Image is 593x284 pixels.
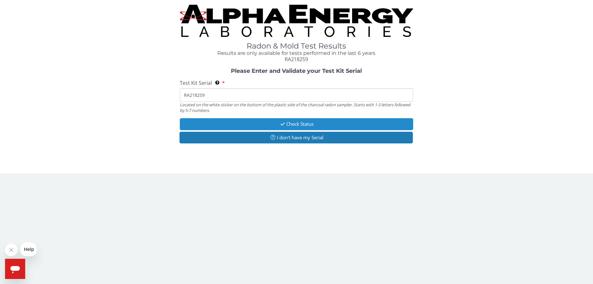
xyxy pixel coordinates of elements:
h4: Results are only available for tests performed in the last 6 years [180,50,413,56]
img: TightCrop.jpg [180,5,413,37]
span: Test Kit Serial [180,79,212,86]
div: Located on the white sticker on the bottom of the plastic side of the charcoal radon sampler. Sta... [180,102,413,113]
span: RA218259 [285,56,308,63]
button: Check Status [180,118,413,130]
strong: Please Enter and Validate your Test Kit Serial [231,67,362,74]
iframe: Close message [5,244,18,256]
button: I don't have my Serial [180,132,413,143]
iframe: Message from company [20,242,37,256]
h1: Radon & Mold Test Results [180,42,413,50]
iframe: Button to launch messaging window [5,259,25,279]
